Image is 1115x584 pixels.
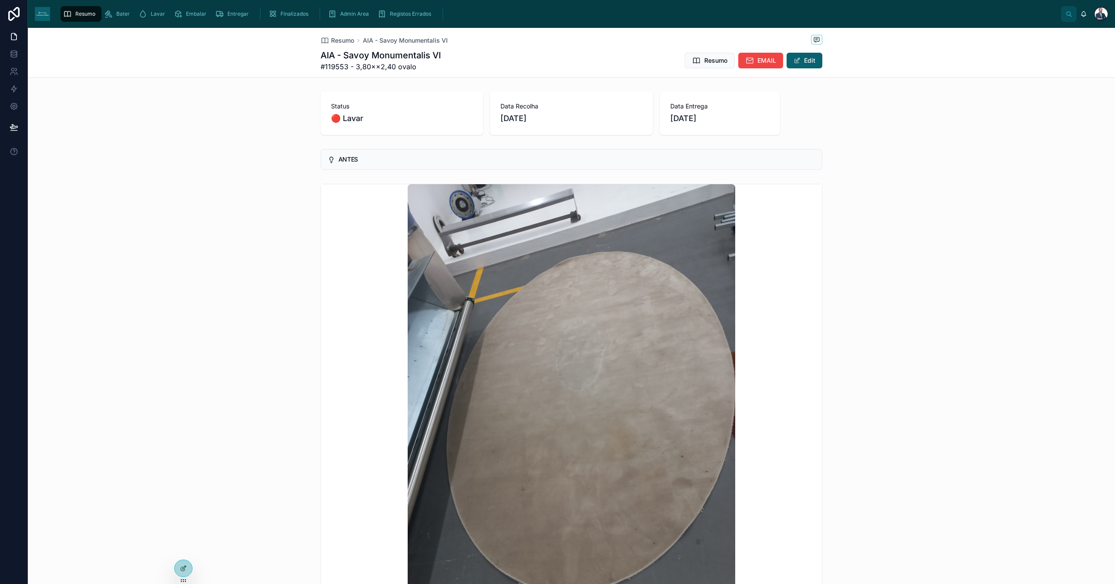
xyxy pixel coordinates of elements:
[787,53,822,68] button: Edit
[116,10,130,17] span: Bater
[280,10,308,17] span: Finalizados
[227,10,249,17] span: Entregar
[500,112,642,125] span: [DATE]
[738,53,783,68] button: EMAIL
[321,61,441,72] span: #119553 - 3,80××2,40 ovalo
[213,6,255,22] a: Entregar
[375,6,437,22] a: Registos Errados
[670,102,770,111] span: Data Entrega
[151,10,165,17] span: Lavar
[331,112,473,125] span: 🔴 Lavar
[321,36,354,45] a: Resumo
[171,6,213,22] a: Embalar
[136,6,171,22] a: Lavar
[35,7,50,21] img: App logo
[390,10,431,17] span: Registos Errados
[186,10,206,17] span: Embalar
[61,6,101,22] a: Resumo
[500,102,642,111] span: Data Recolha
[57,4,1061,24] div: scrollable content
[338,156,815,162] h5: ANTES
[331,36,354,45] span: Resumo
[321,49,441,61] h1: AIA - Savoy Monumentalis VI
[331,102,473,111] span: Status
[340,10,369,17] span: Admin Area
[670,112,770,125] span: [DATE]
[101,6,136,22] a: Bater
[266,6,314,22] a: Finalizados
[685,53,735,68] button: Resumo
[757,56,776,65] span: EMAIL
[704,56,727,65] span: Resumo
[325,6,375,22] a: Admin Area
[363,36,448,45] a: AIA - Savoy Monumentalis VI
[75,10,95,17] span: Resumo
